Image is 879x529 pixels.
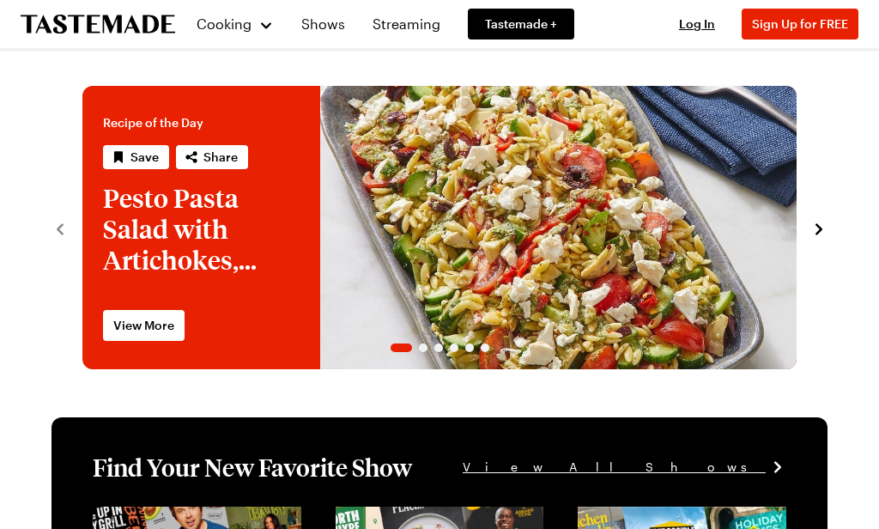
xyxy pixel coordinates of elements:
button: Share [176,145,248,169]
span: View All Shows [463,458,766,477]
button: navigate to previous item [52,217,69,238]
span: Share [203,149,238,166]
span: View More [113,317,174,334]
span: Tastemade + [485,15,557,33]
a: Tastemade + [468,9,574,40]
h1: Find Your New Favorite Show [93,452,412,483]
button: Sign Up for FREE [742,9,858,40]
span: Go to slide 2 [419,344,427,352]
span: Go to slide 4 [450,344,458,352]
span: Go to slide 5 [465,344,474,352]
button: Log In [663,15,731,33]
span: Go to slide 3 [434,344,443,352]
span: Sign Up for FREE [752,16,848,31]
span: Go to slide 6 [481,344,489,352]
span: Log In [679,16,715,31]
span: Go to slide 1 [391,344,412,352]
button: Cooking [196,3,274,45]
a: To Tastemade Home Page [21,15,175,34]
span: Save [130,149,159,166]
div: 1 / 6 [82,86,797,369]
button: navigate to next item [810,217,827,238]
span: Cooking [197,15,252,32]
a: View All Shows [463,458,786,477]
a: View More [103,310,185,341]
button: Save recipe [103,145,169,169]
